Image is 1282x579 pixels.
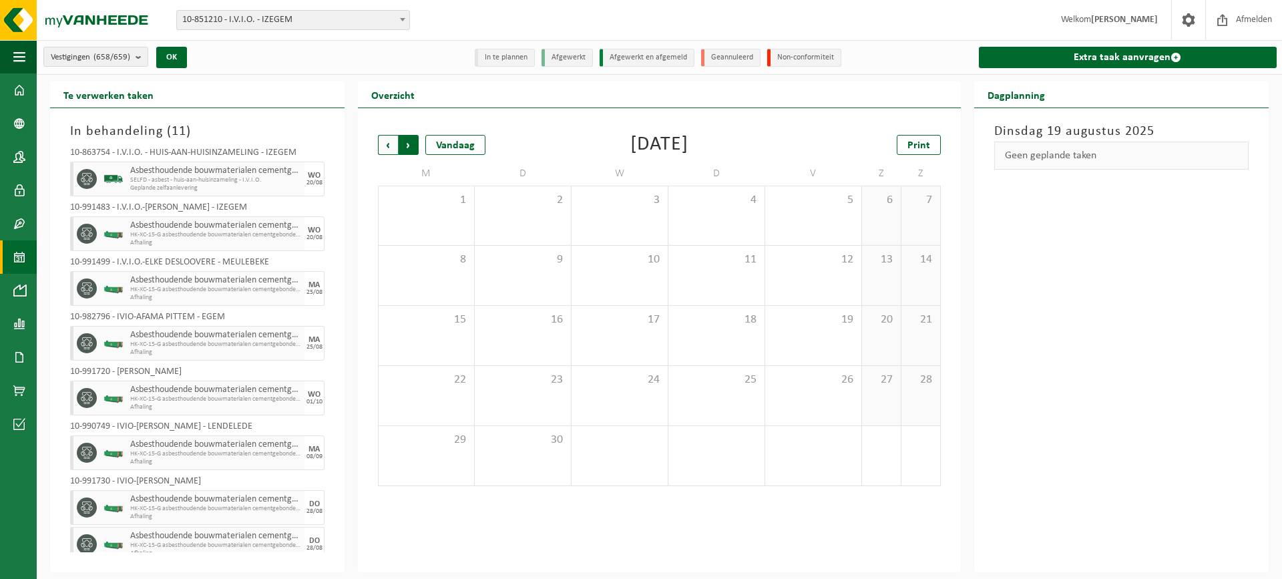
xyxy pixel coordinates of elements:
span: Volgende [399,135,419,155]
span: 18 [675,313,758,327]
span: Asbesthoudende bouwmaterialen cementgebonden (hechtgebonden) [130,330,301,341]
span: Asbesthoudende bouwmaterialen cementgebonden (hechtgebonden) [130,531,301,542]
span: 10-851210 - I.V.I.O. - IZEGEM [176,10,410,30]
span: HK-XC-15-G asbesthoudende bouwmaterialen cementgebonden (hec [130,505,301,513]
span: Afhaling [130,349,301,357]
div: 10-863754 - I.V.I.O. - HUIS-AAN-HUISINZAMELING - IZEGEM [70,148,325,162]
li: Geannuleerd [701,49,761,67]
span: HK-XC-15-G asbesthoudende bouwmaterialen cementgebonden (hec [130,286,301,294]
span: 19 [772,313,855,327]
span: Afhaling [130,403,301,411]
span: Afhaling [130,513,301,521]
div: 20/08 [306,234,323,241]
span: 22 [385,373,467,387]
span: SELFD - asbest - huis-aan-huisinzameling - I.V.I.O. [130,176,301,184]
li: Non-conformiteit [767,49,841,67]
div: Vandaag [425,135,485,155]
span: HK-XC-15-G asbesthoudende bouwmaterialen cementgebonden (hec [130,395,301,403]
h2: Dagplanning [974,81,1058,108]
div: 10-991483 - I.V.I.O.-[PERSON_NAME] - IZEGEM [70,203,325,216]
span: 11 [675,252,758,267]
li: Afgewerkt [542,49,593,67]
li: In te plannen [475,49,535,67]
span: Vestigingen [51,47,130,67]
span: 5 [772,193,855,208]
img: HK-XC-15-GN-00 [103,540,124,550]
span: 13 [869,252,894,267]
span: 6 [869,193,894,208]
span: Afhaling [130,550,301,558]
div: 10-991499 - I.V.I.O.-ELKE DESLOOVERE - MEULEBEKE [70,258,325,271]
h2: Te verwerken taken [50,81,167,108]
span: 15 [385,313,467,327]
span: 21 [908,313,933,327]
img: HK-XC-15-GN-00 [103,339,124,349]
span: 25 [675,373,758,387]
td: M [378,162,475,186]
div: WO [308,226,320,234]
img: HK-XC-15-GN-00 [103,503,124,513]
div: 01/10 [306,399,323,405]
span: 28 [908,373,933,387]
span: 26 [772,373,855,387]
span: 14 [908,252,933,267]
span: 27 [869,373,894,387]
div: WO [308,391,320,399]
div: 28/08 [306,545,323,552]
div: 25/08 [306,344,323,351]
button: OK [156,47,187,68]
span: Afhaling [130,294,301,302]
span: Geplande zelfaanlevering [130,184,301,192]
span: 12 [772,252,855,267]
div: DO [309,537,320,545]
span: Asbesthoudende bouwmaterialen cementgebonden (hechtgebonden) [130,220,301,231]
td: Z [901,162,941,186]
div: 08/09 [306,453,323,460]
span: 10 [578,252,661,267]
span: 29 [385,433,467,447]
img: HK-XC-15-GN-00 [103,448,124,458]
span: Afhaling [130,239,301,247]
button: Vestigingen(658/659) [43,47,148,67]
td: W [572,162,668,186]
strong: [PERSON_NAME] [1091,15,1158,25]
img: BL-SO-LV [103,169,124,189]
count: (658/659) [93,53,130,61]
div: MA [308,336,320,344]
span: 17 [578,313,661,327]
img: HK-XC-15-GN-00 [103,284,124,294]
div: MA [308,281,320,289]
span: 11 [172,125,186,138]
span: 16 [481,313,564,327]
h3: Dinsdag 19 augustus 2025 [994,122,1249,142]
span: Vorige [378,135,398,155]
img: HK-XC-15-GN-00 [103,393,124,403]
a: Extra taak aanvragen [979,47,1277,68]
span: Asbesthoudende bouwmaterialen cementgebonden (hechtgebonden) [130,385,301,395]
span: Asbesthoudende bouwmaterialen cementgebonden (hechtgebonden) [130,275,301,286]
span: 2 [481,193,564,208]
span: 1 [385,193,467,208]
span: 7 [908,193,933,208]
span: Asbesthoudende bouwmaterialen cementgebonden (hechtgebonden) [130,439,301,450]
div: 10-990749 - IVIO-[PERSON_NAME] - LENDELEDE [70,422,325,435]
td: D [668,162,765,186]
span: 10-851210 - I.V.I.O. - IZEGEM [177,11,409,29]
span: 9 [481,252,564,267]
span: HK-XC-15-G asbesthoudende bouwmaterialen cementgebonden (hec [130,341,301,349]
span: Asbesthoudende bouwmaterialen cementgebonden (hechtgebonden) [130,166,301,176]
img: HK-XC-15-GN-00 [103,229,124,239]
div: 25/08 [306,289,323,296]
div: 20/08 [306,180,323,186]
div: DO [309,500,320,508]
div: WO [308,172,320,180]
a: Print [897,135,941,155]
div: Geen geplande taken [994,142,1249,170]
span: Afhaling [130,458,301,466]
div: MA [308,445,320,453]
span: 24 [578,373,661,387]
span: 8 [385,252,467,267]
div: 10-991720 - [PERSON_NAME] [70,367,325,381]
span: 3 [578,193,661,208]
div: 10-982796 - IVIO-AFAMA PITTEM - EGEM [70,313,325,326]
